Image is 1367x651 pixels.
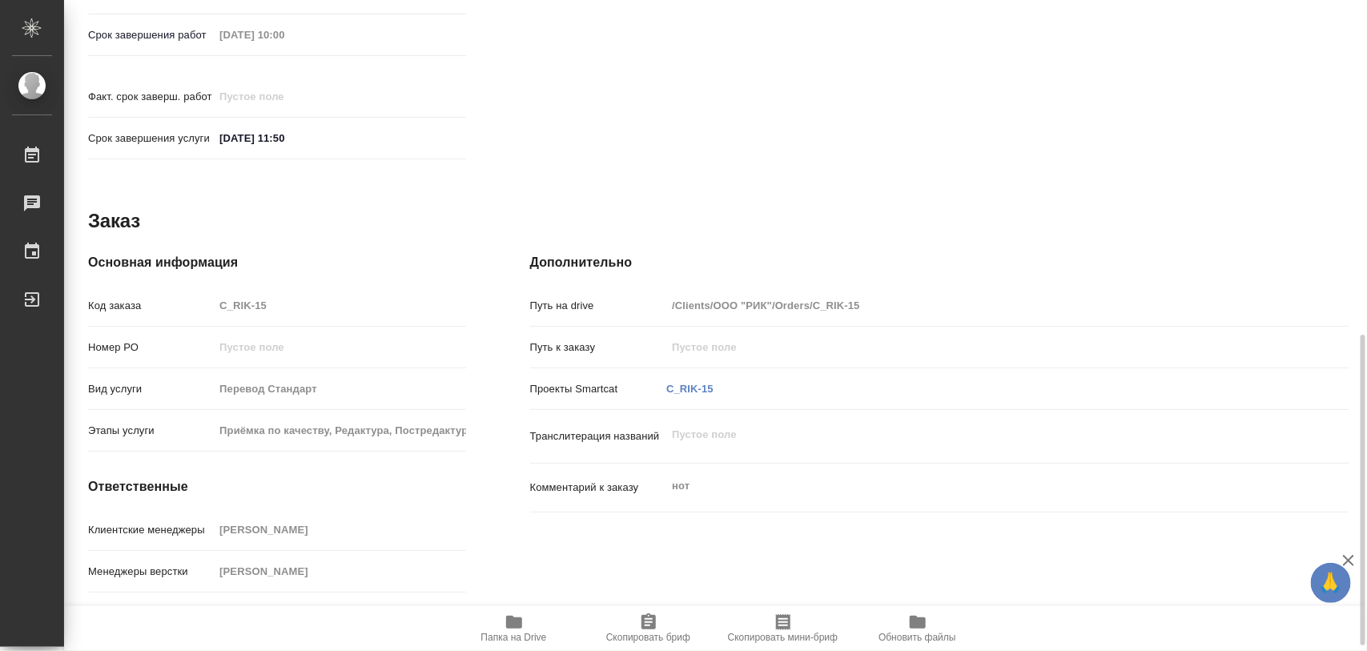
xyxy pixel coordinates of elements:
button: Обновить файлы [850,606,985,651]
p: Этапы услуги [88,423,214,439]
p: Срок завершения услуги [88,131,214,147]
a: C_RIK-15 [666,383,714,395]
p: Срок завершения работ [88,27,214,43]
p: Вид услуги [88,381,214,397]
input: Пустое поле [666,294,1281,317]
p: Номер РО [88,340,214,356]
p: Клиентские менеджеры [88,522,214,538]
input: Пустое поле [214,336,465,359]
span: Обновить файлы [878,632,956,643]
p: Путь к заказу [530,340,667,356]
span: Скопировать бриф [606,632,690,643]
button: 🙏 [1311,563,1351,603]
p: Менеджеры верстки [88,564,214,580]
input: Пустое поле [214,419,465,442]
span: Скопировать мини-бриф [728,632,838,643]
p: Код заказа [88,298,214,314]
h4: Основная информация [88,253,466,272]
button: Скопировать бриф [581,606,716,651]
button: Папка на Drive [447,606,581,651]
h2: Заказ [88,208,140,234]
p: Проекты Smartcat [530,381,667,397]
input: Пустое поле [666,336,1281,359]
h4: Дополнительно [530,253,1349,272]
input: Пустое поле [214,377,465,400]
p: Комментарий к заказу [530,480,667,496]
button: Скопировать мини-бриф [716,606,850,651]
input: Пустое поле [214,85,354,108]
input: Пустое поле [214,23,354,46]
h4: Ответственные [88,477,466,496]
input: Пустое поле [214,601,465,625]
input: Пустое поле [214,518,465,541]
p: Транслитерация названий [530,428,667,444]
p: Факт. срок заверш. работ [88,89,214,105]
input: ✎ Введи что-нибудь [214,127,354,150]
textarea: нот [666,472,1281,500]
input: Пустое поле [214,294,465,317]
input: Пустое поле [214,560,465,583]
span: 🙏 [1317,566,1345,600]
span: Папка на Drive [481,632,547,643]
p: Путь на drive [530,298,667,314]
p: Проектный менеджер [88,605,214,621]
